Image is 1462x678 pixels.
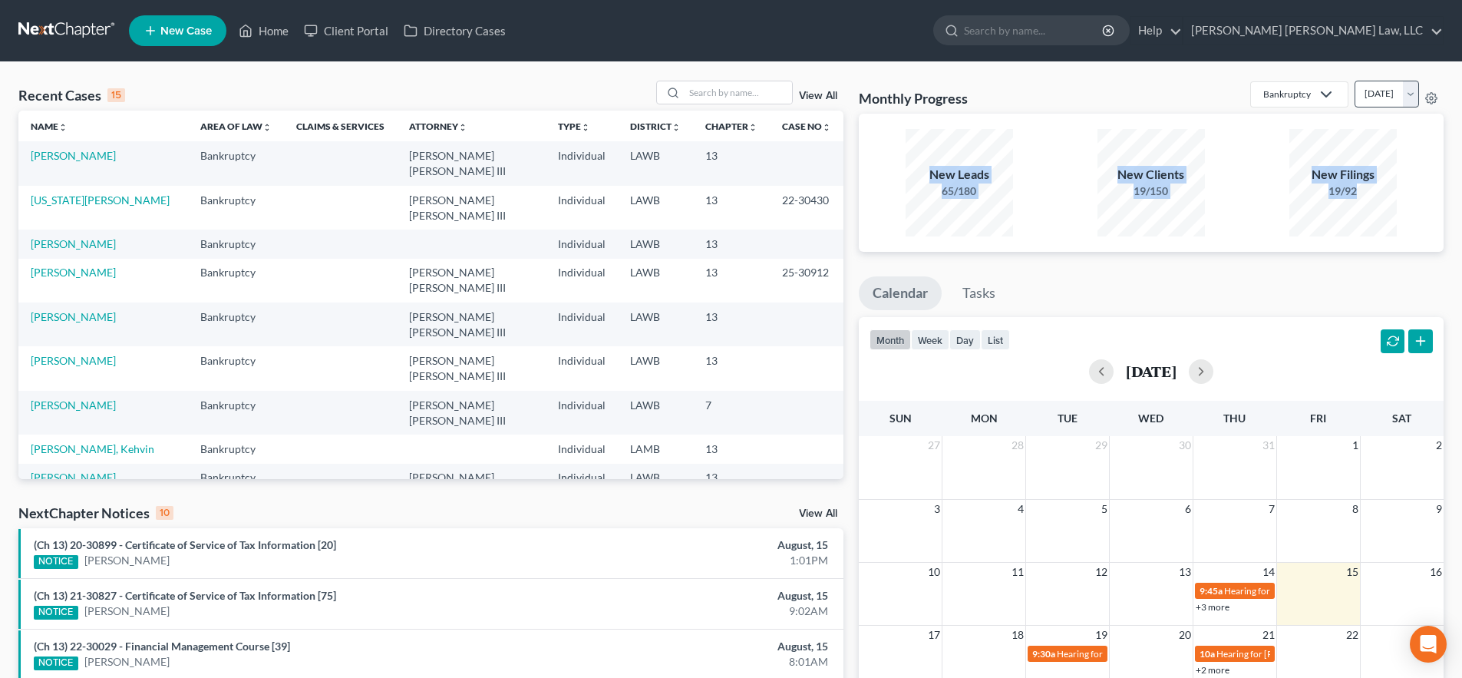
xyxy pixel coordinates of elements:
[188,303,284,346] td: Bankruptcy
[18,504,173,522] div: NextChapter Notices
[231,17,296,45] a: Home
[188,346,284,390] td: Bankruptcy
[1345,563,1360,581] span: 15
[546,186,618,230] td: Individual
[1094,436,1109,455] span: 29
[573,537,828,553] div: August, 15
[705,121,757,132] a: Chapterunfold_more
[693,141,770,185] td: 13
[396,17,513,45] a: Directory Cases
[546,346,618,390] td: Individual
[296,17,396,45] a: Client Portal
[188,435,284,463] td: Bankruptcy
[546,303,618,346] td: Individual
[911,329,949,350] button: week
[573,553,828,568] div: 1:01PM
[1177,626,1193,644] span: 20
[107,88,125,102] div: 15
[1097,166,1205,184] div: New Clients
[1261,626,1276,644] span: 21
[770,186,843,230] td: 22-30430
[31,193,170,207] a: [US_STATE][PERSON_NAME]
[1177,563,1193,581] span: 13
[1130,17,1182,45] a: Help
[1183,17,1443,45] a: [PERSON_NAME] [PERSON_NAME] Law, LLC
[188,464,284,508] td: Bankruptcy
[926,563,942,581] span: 10
[859,89,968,107] h3: Monthly Progress
[1345,626,1360,644] span: 22
[693,259,770,303] td: 13
[18,86,125,104] div: Recent Cases
[397,346,546,390] td: [PERSON_NAME] [PERSON_NAME] III
[546,259,618,303] td: Individual
[581,123,590,132] i: unfold_more
[889,412,912,425] span: Sun
[932,500,942,518] span: 3
[397,186,546,230] td: [PERSON_NAME] [PERSON_NAME] III
[1094,626,1109,644] span: 19
[693,186,770,230] td: 13
[1434,436,1444,455] span: 2
[31,399,116,412] a: [PERSON_NAME]
[1261,436,1276,455] span: 31
[1351,436,1360,455] span: 1
[31,442,154,455] a: [PERSON_NAME], Kehvin
[685,81,792,104] input: Search by name...
[546,230,618,258] td: Individual
[1094,563,1109,581] span: 12
[1263,88,1311,101] div: Bankruptcy
[1138,412,1163,425] span: Wed
[693,346,770,390] td: 13
[31,310,116,323] a: [PERSON_NAME]
[397,259,546,303] td: [PERSON_NAME] [PERSON_NAME] III
[1057,648,1309,660] span: Hearing for [US_STATE] Safety Association of Timbermen - Self I
[188,391,284,435] td: Bankruptcy
[409,121,467,132] a: Attorneyunfold_more
[949,276,1009,310] a: Tasks
[546,464,618,508] td: Individual
[262,123,272,132] i: unfold_more
[1223,412,1246,425] span: Thu
[34,640,290,653] a: (Ch 13) 22-30029 - Financial Management Course [39]
[84,654,170,670] a: [PERSON_NAME]
[618,230,693,258] td: LAWB
[981,329,1010,350] button: list
[672,123,681,132] i: unfold_more
[799,91,837,101] a: View All
[397,303,546,346] td: [PERSON_NAME] [PERSON_NAME] III
[1183,500,1193,518] span: 6
[693,230,770,258] td: 13
[573,639,828,654] div: August, 15
[188,259,284,303] td: Bankruptcy
[693,391,770,435] td: 7
[1216,648,1417,660] span: Hearing for [PERSON_NAME] & [PERSON_NAME]
[188,186,284,230] td: Bankruptcy
[618,435,693,463] td: LAMB
[31,266,116,279] a: [PERSON_NAME]
[618,141,693,185] td: LAWB
[799,508,837,519] a: View All
[31,354,116,367] a: [PERSON_NAME]
[546,435,618,463] td: Individual
[200,121,272,132] a: Area of Lawunfold_more
[693,303,770,346] td: 13
[1310,412,1326,425] span: Fri
[618,346,693,390] td: LAWB
[906,166,1013,184] div: New Leads
[573,588,828,604] div: August, 15
[782,121,831,132] a: Case Nounfold_more
[397,141,546,185] td: [PERSON_NAME] [PERSON_NAME] III
[693,464,770,508] td: 13
[1200,585,1223,597] span: 9:45a
[84,604,170,619] a: [PERSON_NAME]
[1010,626,1025,644] span: 18
[34,657,78,670] div: NOTICE
[546,391,618,435] td: Individual
[822,123,831,132] i: unfold_more
[1032,648,1055,660] span: 9:30a
[1351,500,1360,518] span: 8
[188,230,284,258] td: Bankruptcy
[1177,436,1193,455] span: 30
[630,121,681,132] a: Districtunfold_more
